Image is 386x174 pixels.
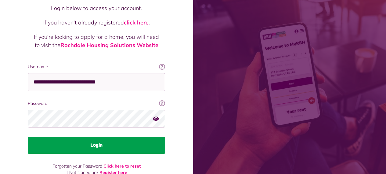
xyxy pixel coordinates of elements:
[60,42,158,49] a: Rochdale Housing Solutions Website
[28,100,165,107] label: Password
[28,137,165,154] button: Login
[103,163,141,169] a: Click here to reset
[124,19,149,26] a: click here
[52,163,102,169] span: Forgotten your Password
[28,64,165,70] label: Username
[34,18,159,27] p: If you haven't already registered .
[34,4,159,12] p: Login below to access your account.
[34,33,159,49] p: If you're looking to apply for a home, you will need to visit the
